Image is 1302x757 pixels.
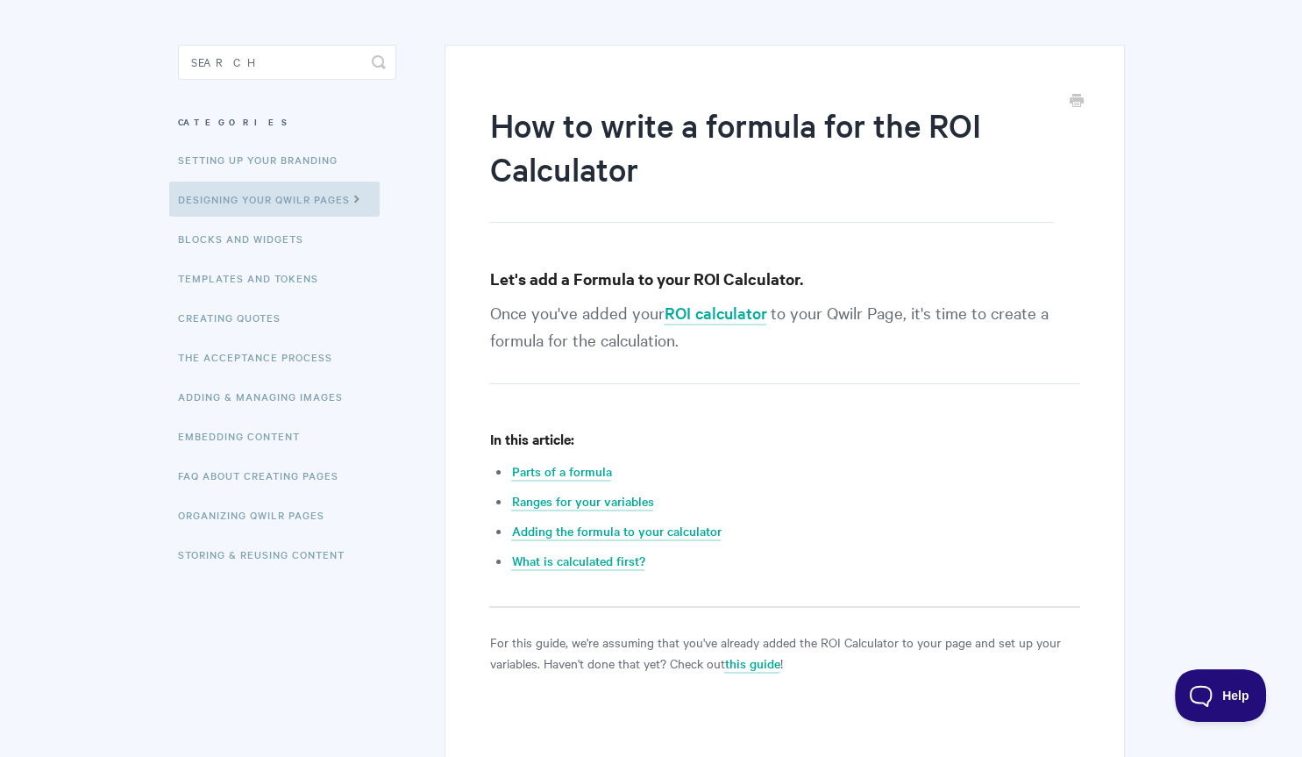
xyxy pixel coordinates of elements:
a: What is calculated first? [511,552,644,571]
a: Blocks and Widgets [178,221,317,256]
a: Designing Your Qwilr Pages [169,182,380,217]
a: Ranges for your variables [511,492,653,511]
a: Creating Quotes [178,300,294,335]
iframe: Toggle Customer Support [1175,669,1267,722]
h1: How to write a formula for the ROI Calculator [489,103,1053,223]
a: ROI calculator [664,302,766,325]
a: Embedding Content [178,418,313,453]
a: Templates and Tokens [178,261,331,296]
a: Parts of a formula [511,462,611,482]
a: Organizing Qwilr Pages [178,497,338,532]
a: Adding & Managing Images [178,379,356,414]
p: For this guide, we're assuming that you've already added the ROI Calculator to your page and set ... [489,632,1079,674]
p: Once you've added your to your Qwilr Page, it's time to create a formula for the calculation. [489,299,1079,384]
a: Adding the formula to your calculator [511,522,721,541]
a: Storing & Reusing Content [178,537,358,572]
h3: Categories [178,106,396,138]
a: this guide [724,654,779,674]
h3: Let's add a Formula to your ROI Calculator. [489,267,1079,291]
input: Search [178,45,396,80]
strong: In this article: [489,429,573,448]
a: The Acceptance Process [178,339,345,375]
a: Print this Article [1070,92,1084,111]
a: FAQ About Creating Pages [178,458,352,493]
a: Setting up your Branding [178,142,351,177]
